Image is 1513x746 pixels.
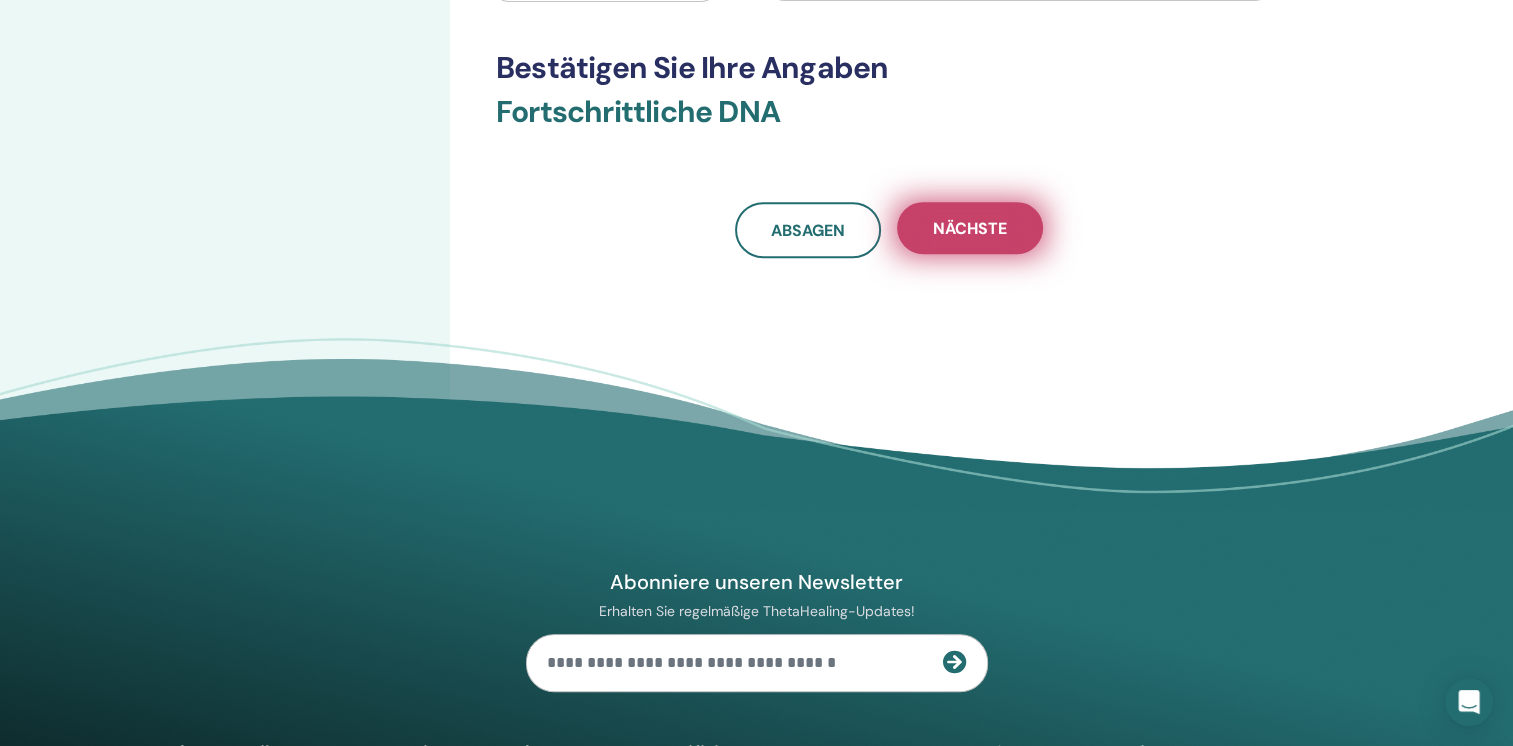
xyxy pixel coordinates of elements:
a: Absagen [735,202,881,258]
h3: Bestätigen Sie Ihre Angaben [496,50,1283,86]
h3: Fortschrittliche DNA [496,94,1283,154]
div: Öffnen Sie den Intercom Messenger [1445,678,1493,726]
span: Absagen [771,220,845,241]
p: Erhalten Sie regelmäßige ThetaHealing-Updates! [526,602,988,620]
button: Nächste [897,202,1043,254]
span: Nächste [933,218,1007,239]
h4: Abonniere unseren Newsletter [526,569,988,595]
